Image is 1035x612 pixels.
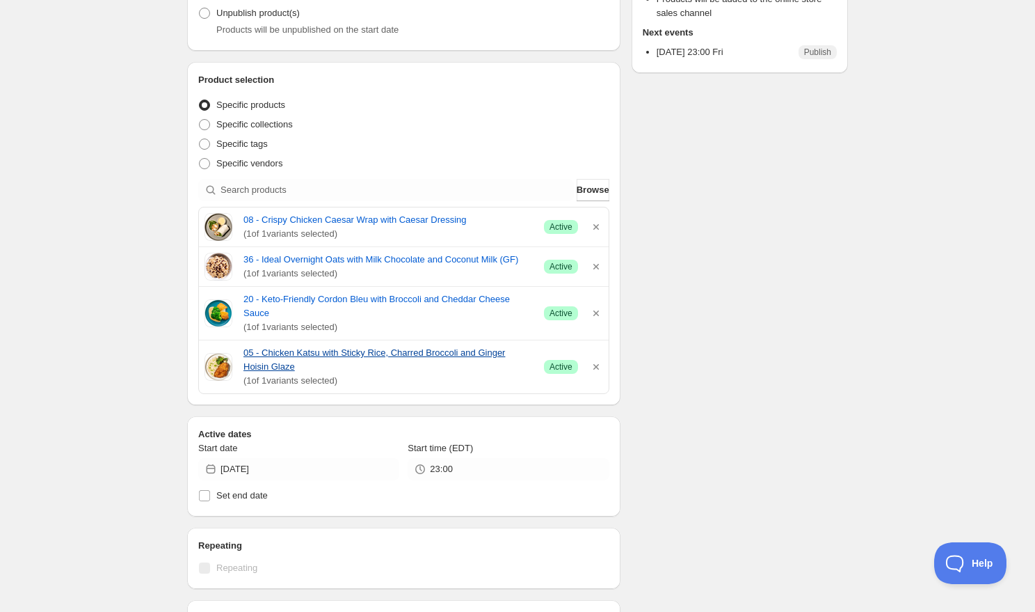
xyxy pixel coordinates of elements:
[198,427,609,441] h2: Active dates
[198,73,609,87] h2: Product selection
[549,308,572,319] span: Active
[243,320,533,334] span: ( 1 of 1 variants selected)
[216,563,257,573] span: Repeating
[198,443,237,453] span: Start date
[243,346,533,374] a: 05 - Chicken Katsu with Sticky Rice, Charred Broccoli and Ginger Hoisin Glaze
[643,26,837,40] h2: Next events
[243,292,533,320] a: 20 - Keto-Friendly Cordon Bleu with Broccoli and Cheddar Cheese Sauce
[577,179,609,201] button: Browse
[408,443,473,453] span: Start time (EDT)
[216,8,300,18] span: Unpublish product(s)
[657,45,723,59] p: [DATE] 23:00 Fri
[198,539,609,553] h2: Repeating
[243,267,533,281] span: ( 1 of 1 variants selected)
[220,179,574,201] input: Search products
[549,361,572,372] span: Active
[804,47,831,58] span: Publish
[549,221,572,233] span: Active
[243,253,533,267] a: 36 - Ideal Overnight Oats with Milk Chocolate and Coconut Milk (GF)
[204,213,232,241] img: 08 - Crispy Chicken Caesar Wrap
[243,227,533,241] span: ( 1 of 1 variants selected)
[243,213,533,227] a: 08 - Crispy Chicken Caesar Wrap with Caesar Dressing
[934,542,1007,584] iframe: Toggle Customer Support
[216,100,285,110] span: Specific products
[549,261,572,272] span: Active
[243,374,533,388] span: ( 1 of 1 variants selected)
[216,119,293,130] span: Specific collections
[577,183,609,197] span: Browse
[216,139,268,149] span: Specific tags
[216,490,268,501] span: Set end date
[216,158,282,168] span: Specific vendors
[216,24,399,35] span: Products will be unpublished on the start date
